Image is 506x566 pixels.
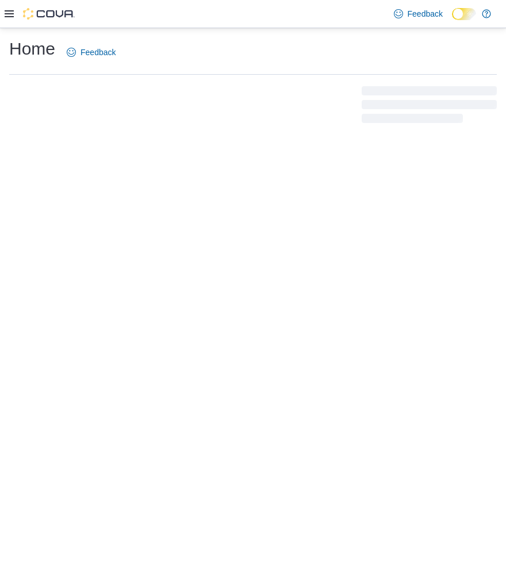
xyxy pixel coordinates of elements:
[9,37,55,60] h1: Home
[62,41,120,64] a: Feedback
[452,8,476,20] input: Dark Mode
[408,8,443,20] span: Feedback
[362,88,497,125] span: Loading
[80,47,116,58] span: Feedback
[389,2,447,25] a: Feedback
[23,8,75,20] img: Cova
